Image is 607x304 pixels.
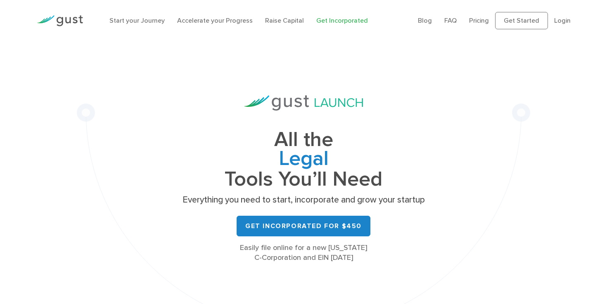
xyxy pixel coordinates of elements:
[418,16,432,24] a: Blog
[265,16,304,24] a: Raise Capital
[444,16,457,24] a: FAQ
[554,16,571,24] a: Login
[37,15,83,26] img: Gust Logo
[177,16,253,24] a: Accelerate your Progress
[180,194,427,206] p: Everything you need to start, incorporate and grow your startup
[180,130,427,189] h1: All the Tools You’ll Need
[469,16,489,24] a: Pricing
[180,243,427,263] div: Easily file online for a new [US_STATE] C-Corporation and EIN [DATE]
[316,16,368,24] a: Get Incorporated
[244,95,363,111] img: Gust Launch Logo
[495,12,548,29] a: Get Started
[180,149,427,170] span: Legal
[237,216,370,236] a: Get Incorporated for $450
[109,16,165,24] a: Start your Journey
